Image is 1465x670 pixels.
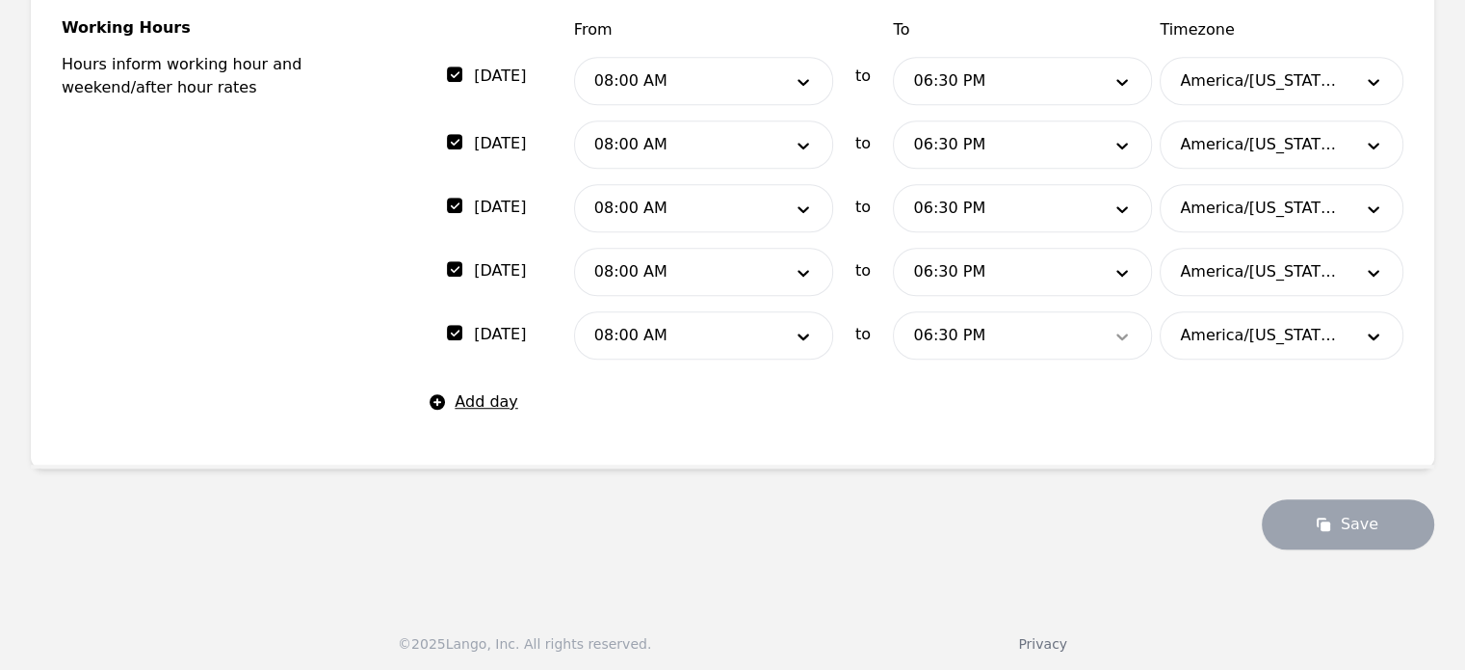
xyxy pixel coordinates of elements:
span: to [855,323,871,360]
span: To [893,18,1152,41]
legend: Working Hours [62,18,385,38]
span: to [855,132,871,169]
span: Timezone [1160,18,1403,41]
div: © 2025 Lango, Inc. All rights reserved. [398,634,651,654]
button: Add day [432,390,518,414]
label: [DATE] [474,132,526,155]
a: Privacy [1018,636,1067,652]
span: From [574,18,833,41]
span: to [855,196,871,232]
span: to [855,65,871,105]
label: [DATE] [474,65,526,88]
label: [DATE] [474,323,526,346]
button: Save [1262,499,1434,549]
span: to [855,259,871,296]
label: [DATE] [474,259,526,282]
p: Hours inform working hour and weekend/after hour rates [62,53,385,99]
label: [DATE] [474,196,526,219]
